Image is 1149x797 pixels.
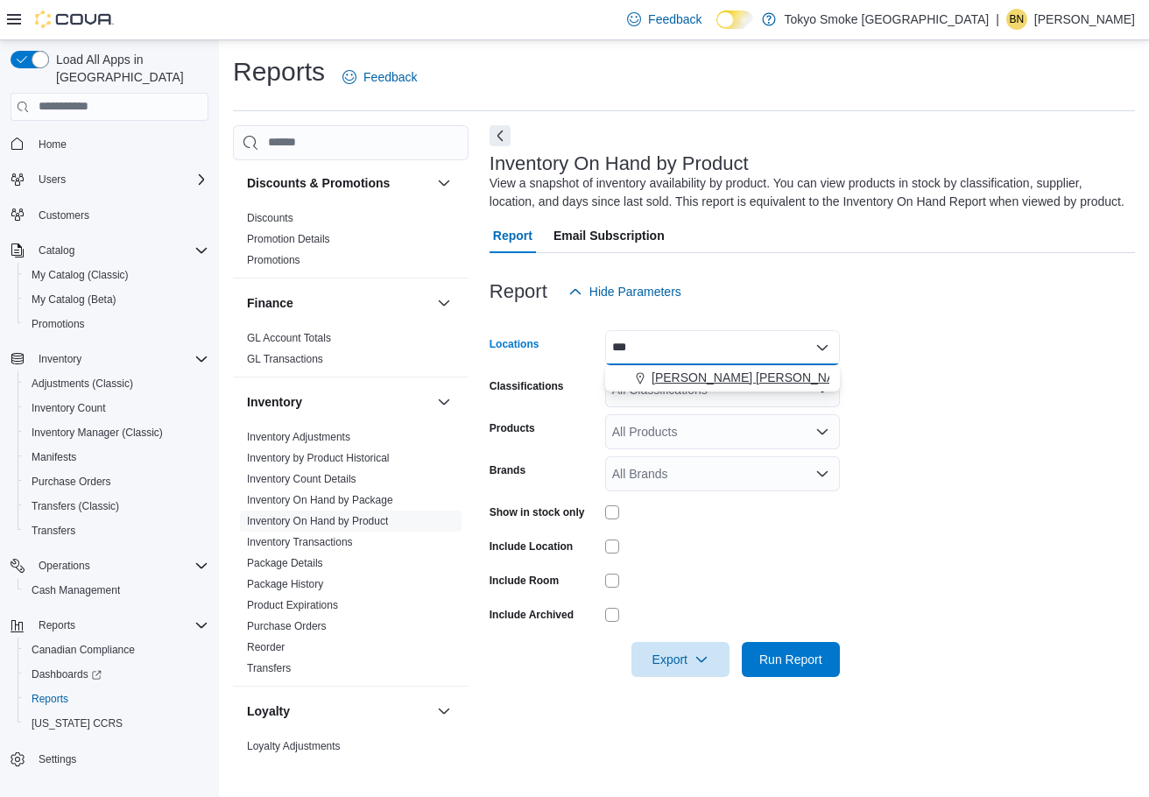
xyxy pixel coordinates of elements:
[247,233,330,245] a: Promotion Details
[25,289,208,310] span: My Catalog (Beta)
[247,352,323,366] span: GL Transactions
[25,373,140,394] a: Adjustments (Classic)
[32,377,133,391] span: Adjustments (Classic)
[4,347,215,371] button: Inventory
[39,352,81,366] span: Inventory
[815,425,829,439] button: Open list of options
[247,577,323,591] span: Package History
[49,51,208,86] span: Load All Apps in [GEOGRAPHIC_DATA]
[18,263,215,287] button: My Catalog (Classic)
[39,559,90,573] span: Operations
[759,651,822,668] span: Run Report
[4,202,215,228] button: Customers
[247,472,356,486] span: Inventory Count Details
[32,583,120,597] span: Cash Management
[32,749,83,770] a: Settings
[18,396,215,420] button: Inventory Count
[18,420,215,445] button: Inventory Manager (Classic)
[32,555,208,576] span: Operations
[233,54,325,89] h1: Reports
[32,555,97,576] button: Operations
[553,218,665,253] span: Email Subscription
[32,240,208,261] span: Catalog
[25,264,136,286] a: My Catalog (Classic)
[32,205,96,226] a: Customers
[1034,9,1135,30] p: [PERSON_NAME]
[247,431,350,443] a: Inventory Adjustments
[247,294,293,312] h3: Finance
[32,499,119,513] span: Transfers (Classic)
[25,664,208,685] span: Dashboards
[247,641,285,653] a: Reorder
[490,608,574,622] label: Include Archived
[247,212,293,224] a: Discounts
[490,125,511,146] button: Next
[642,642,719,677] span: Export
[18,578,215,603] button: Cash Management
[4,131,215,157] button: Home
[247,598,338,612] span: Product Expirations
[233,328,469,377] div: Finance
[247,254,300,266] a: Promotions
[32,169,208,190] span: Users
[247,211,293,225] span: Discounts
[4,613,215,638] button: Reports
[32,667,102,681] span: Dashboards
[247,253,300,267] span: Promotions
[247,393,430,411] button: Inventory
[247,661,291,675] span: Transfers
[32,450,76,464] span: Manifests
[247,493,393,507] span: Inventory On Hand by Package
[25,398,113,419] a: Inventory Count
[247,430,350,444] span: Inventory Adjustments
[742,642,840,677] button: Run Report
[25,422,170,443] a: Inventory Manager (Classic)
[247,739,341,753] span: Loyalty Adjustments
[648,11,701,28] span: Feedback
[25,447,208,468] span: Manifests
[32,349,88,370] button: Inventory
[39,618,75,632] span: Reports
[32,240,81,261] button: Catalog
[25,373,208,394] span: Adjustments (Classic)
[35,11,114,28] img: Cova
[25,580,127,601] a: Cash Management
[247,515,388,527] a: Inventory On Hand by Product
[434,391,455,413] button: Inventory
[815,341,829,355] button: Close list of options
[716,29,717,30] span: Dark Mode
[247,578,323,590] a: Package History
[25,713,208,734] span: Washington CCRS
[247,332,331,344] a: GL Account Totals
[25,422,208,443] span: Inventory Manager (Classic)
[18,287,215,312] button: My Catalog (Beta)
[39,752,76,766] span: Settings
[589,283,681,300] span: Hide Parameters
[434,173,455,194] button: Discounts & Promotions
[1006,9,1027,30] div: Brianna Nesbitt
[490,505,585,519] label: Show in stock only
[32,615,82,636] button: Reports
[25,520,208,541] span: Transfers
[18,518,215,543] button: Transfers
[25,580,208,601] span: Cash Management
[25,447,83,468] a: Manifests
[25,496,126,517] a: Transfers (Classic)
[247,557,323,569] a: Package Details
[25,639,142,660] a: Canadian Compliance
[247,393,302,411] h3: Inventory
[18,687,215,711] button: Reports
[247,451,390,465] span: Inventory by Product Historical
[247,599,338,611] a: Product Expirations
[247,353,323,365] a: GL Transactions
[247,662,291,674] a: Transfers
[490,574,559,588] label: Include Room
[25,520,82,541] a: Transfers
[32,426,163,440] span: Inventory Manager (Classic)
[490,153,749,174] h3: Inventory On Hand by Product
[25,264,208,286] span: My Catalog (Classic)
[490,281,547,302] h3: Report
[434,293,455,314] button: Finance
[25,688,208,709] span: Reports
[247,740,341,752] a: Loyalty Adjustments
